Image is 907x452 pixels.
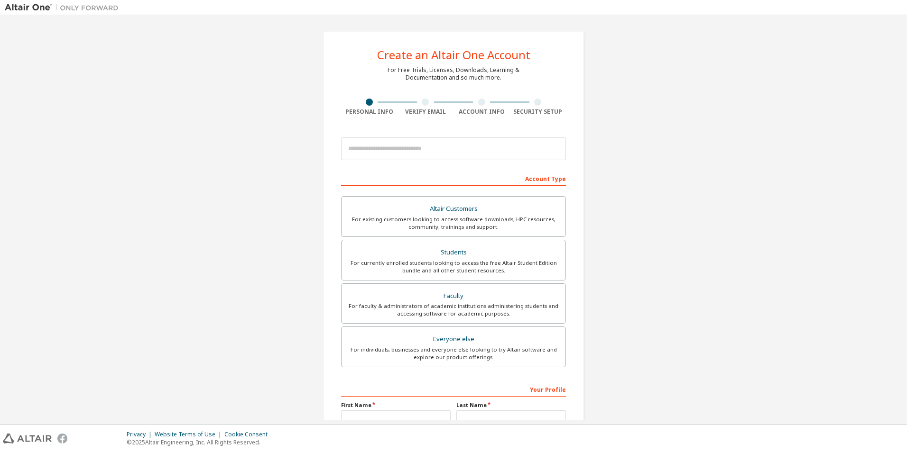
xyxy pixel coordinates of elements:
[347,216,560,231] div: For existing customers looking to access software downloads, HPC resources, community, trainings ...
[347,246,560,259] div: Students
[347,333,560,346] div: Everyone else
[155,431,224,438] div: Website Terms of Use
[453,108,510,116] div: Account Info
[398,108,454,116] div: Verify Email
[347,202,560,216] div: Altair Customers
[341,171,566,186] div: Account Type
[347,302,560,317] div: For faculty & administrators of academic institutions administering students and accessing softwa...
[347,289,560,303] div: Faculty
[5,3,123,12] img: Altair One
[456,401,566,409] label: Last Name
[57,434,67,443] img: facebook.svg
[388,66,519,81] div: For Free Trials, Licenses, Downloads, Learning & Documentation and so much more.
[341,108,398,116] div: Personal Info
[224,431,273,438] div: Cookie Consent
[347,346,560,361] div: For individuals, businesses and everyone else looking to try Altair software and explore our prod...
[127,431,155,438] div: Privacy
[341,401,451,409] label: First Name
[341,381,566,397] div: Your Profile
[510,108,566,116] div: Security Setup
[347,259,560,274] div: For currently enrolled students looking to access the free Altair Student Edition bundle and all ...
[127,438,273,446] p: © 2025 Altair Engineering, Inc. All Rights Reserved.
[377,49,530,61] div: Create an Altair One Account
[3,434,52,443] img: altair_logo.svg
